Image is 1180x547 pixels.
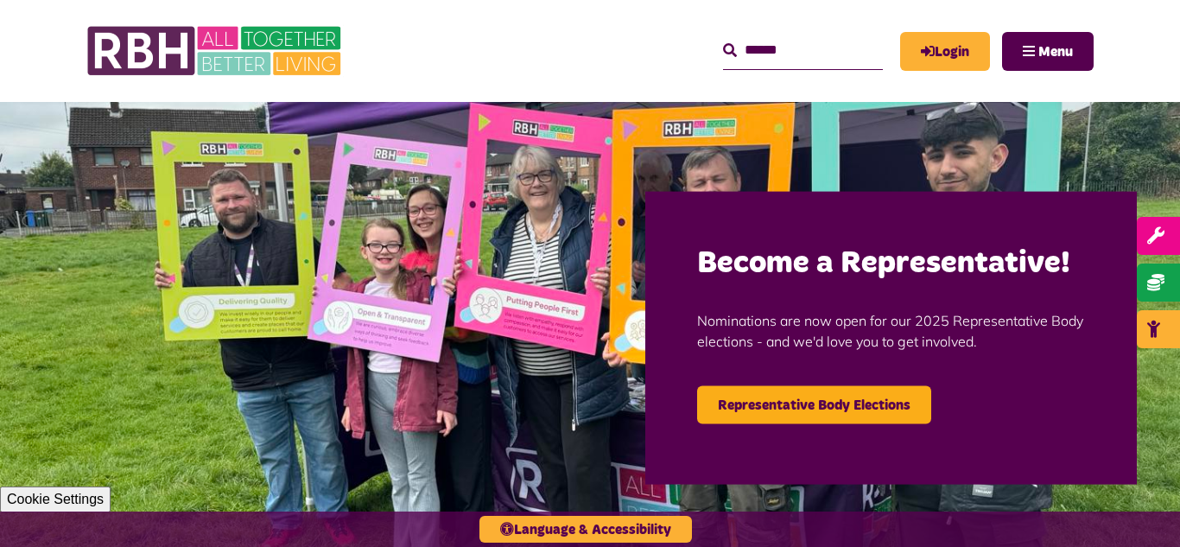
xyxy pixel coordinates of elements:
[86,17,346,85] img: RBH
[479,516,692,543] button: Language & Accessibility
[1038,45,1073,59] span: Menu
[697,385,931,423] a: Representative Body Elections
[697,283,1085,377] p: Nominations are now open for our 2025 Representative Body elections - and we'd love you to get in...
[900,32,990,71] a: MyRBH
[697,243,1085,283] h2: Become a Representative!
[1002,32,1094,71] button: Navigation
